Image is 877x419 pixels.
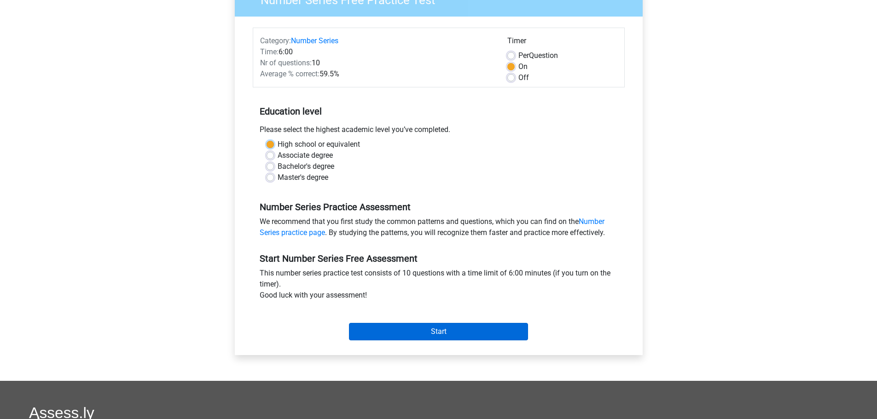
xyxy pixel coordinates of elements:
[278,161,334,172] label: Bachelor's degree
[349,323,528,340] input: Start
[518,61,528,72] label: On
[260,36,291,45] span: Category:
[518,51,529,60] span: Per
[260,47,279,56] span: Time:
[518,72,529,83] label: Off
[260,217,604,237] a: Number Series practice page
[260,201,618,212] h5: Number Series Practice Assessment
[253,216,625,242] div: We recommend that you first study the common patterns and questions, which you can find on the . ...
[278,150,333,161] label: Associate degree
[518,50,558,61] label: Question
[278,139,360,150] label: High school or equivalent
[253,46,500,57] div: 6:00
[253,57,500,69] div: 10
[507,35,617,50] div: Timer
[253,268,625,304] div: This number series practice test consists of 10 questions with a time limit of 6:00 minutes (if y...
[253,124,625,139] div: Please select the highest academic level you’ve completed.
[291,36,338,45] a: Number Series
[260,253,618,264] h5: Start Number Series Free Assessment
[253,69,500,80] div: 59.5%
[260,69,319,78] span: Average % correct:
[260,102,618,121] h5: Education level
[260,58,312,67] span: Nr of questions:
[278,172,328,183] label: Master's degree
